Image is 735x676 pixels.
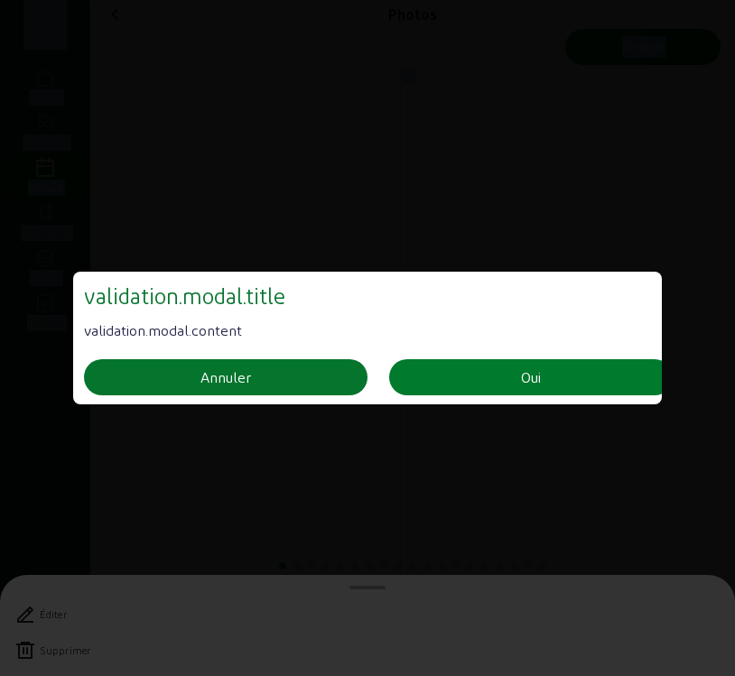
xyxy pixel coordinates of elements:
button: Oui [389,359,673,395]
h3: validation.modal.title [84,281,672,310]
div: Oui [521,366,541,388]
div: Annuler [200,366,251,388]
button: Annuler [84,359,367,395]
div: validation.modal.content [84,310,672,360]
